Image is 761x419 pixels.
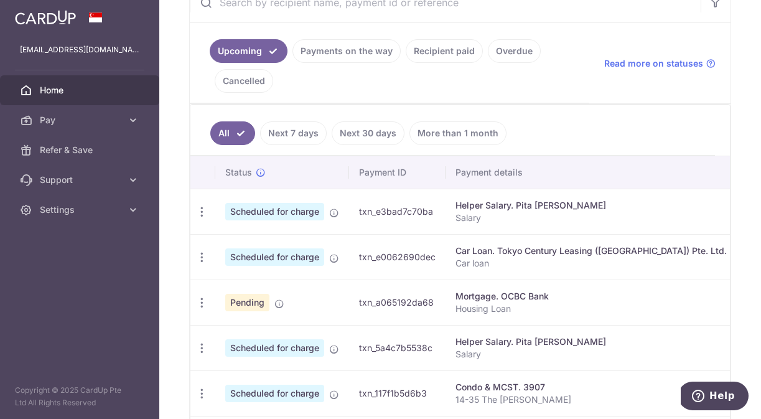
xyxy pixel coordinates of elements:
[349,325,446,370] td: txn_5a4c7b5538c
[40,114,122,126] span: Pay
[210,39,287,63] a: Upcoming
[406,39,483,63] a: Recipient paid
[455,381,727,393] div: Condo & MCST. 3907
[455,348,727,360] p: Salary
[225,248,324,266] span: Scheduled for charge
[488,39,541,63] a: Overdue
[210,121,255,145] a: All
[40,144,122,156] span: Refer & Save
[15,10,76,25] img: CardUp
[40,174,122,186] span: Support
[455,336,727,348] div: Helper Salary. Pita [PERSON_NAME]
[455,393,727,406] p: 14-35 The [PERSON_NAME]
[455,212,727,224] p: Salary
[332,121,404,145] a: Next 30 days
[455,199,727,212] div: Helper Salary. Pita [PERSON_NAME]
[292,39,401,63] a: Payments on the way
[349,234,446,280] td: txn_e0062690dec
[215,69,273,93] a: Cancelled
[225,294,269,311] span: Pending
[455,303,727,315] p: Housing Loan
[349,156,446,189] th: Payment ID
[225,339,324,357] span: Scheduled for charge
[604,57,703,70] span: Read more on statuses
[604,57,716,70] a: Read more on statuses
[409,121,507,145] a: More than 1 month
[455,290,727,303] div: Mortgage. OCBC Bank
[260,121,327,145] a: Next 7 days
[446,156,737,189] th: Payment details
[225,166,252,179] span: Status
[349,280,446,325] td: txn_a065192da68
[349,370,446,416] td: txn_117f1b5d6b3
[349,189,446,234] td: txn_e3bad7c70ba
[225,385,324,402] span: Scheduled for charge
[40,204,122,216] span: Settings
[681,382,749,413] iframe: Opens a widget where you can find more information
[225,203,324,220] span: Scheduled for charge
[455,257,727,270] p: Car loan
[20,44,139,56] p: [EMAIL_ADDRESS][DOMAIN_NAME]
[455,245,727,257] div: Car Loan. Tokyo Century Leasing ([GEOGRAPHIC_DATA]) Pte. Ltd.
[40,84,122,97] span: Home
